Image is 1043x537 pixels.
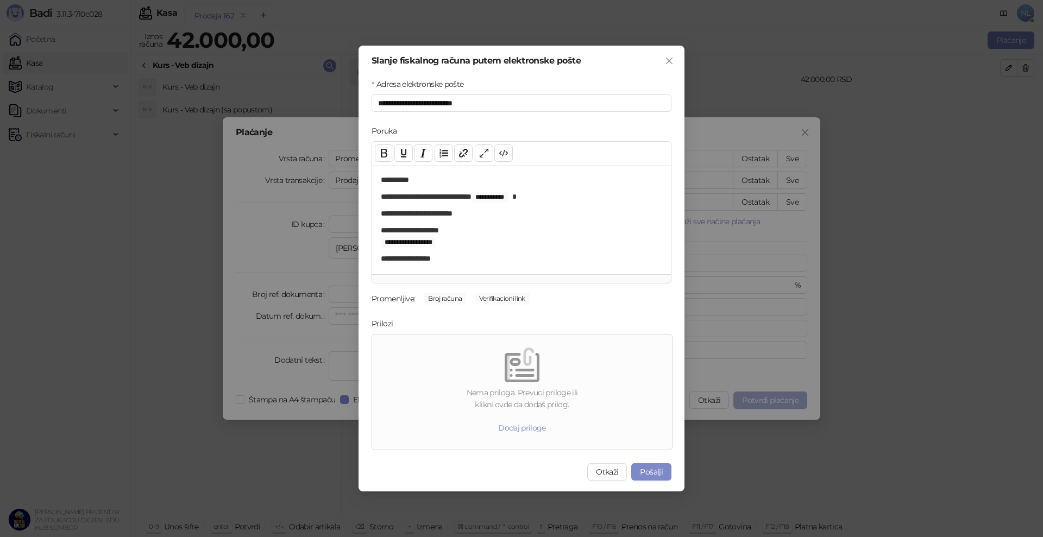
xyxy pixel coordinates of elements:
[631,463,671,481] button: Pošalji
[489,419,555,437] button: Dodaj priloge
[424,293,466,305] span: Broj računa
[375,144,393,162] button: Bold
[665,56,674,65] span: close
[372,318,400,330] label: Prilozi
[661,52,678,70] button: Close
[372,293,415,305] div: Promenljive:
[372,56,671,65] div: Slanje fiskalnog računa putem elektronske pošte
[661,56,678,65] span: Zatvori
[435,144,453,162] button: List
[372,94,671,112] input: Adresa elektronske pošte
[372,125,404,137] label: Poruka
[394,144,413,162] button: Underline
[475,293,529,305] span: Verifikacioni link
[587,463,627,481] button: Otkaži
[494,144,513,162] button: Code view
[372,78,470,90] label: Adresa elektronske pošte
[376,339,668,445] span: emptyNema priloga. Prevuci priloge iliklikni ovde da dodaš prilog.Dodaj priloge
[475,144,493,162] button: Full screen
[376,387,668,410] div: Nema priloga. Prevuci priloge ili klikni ovde da dodaš prilog.
[414,144,432,162] button: Italic
[505,348,539,382] img: empty
[454,144,473,162] button: Link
